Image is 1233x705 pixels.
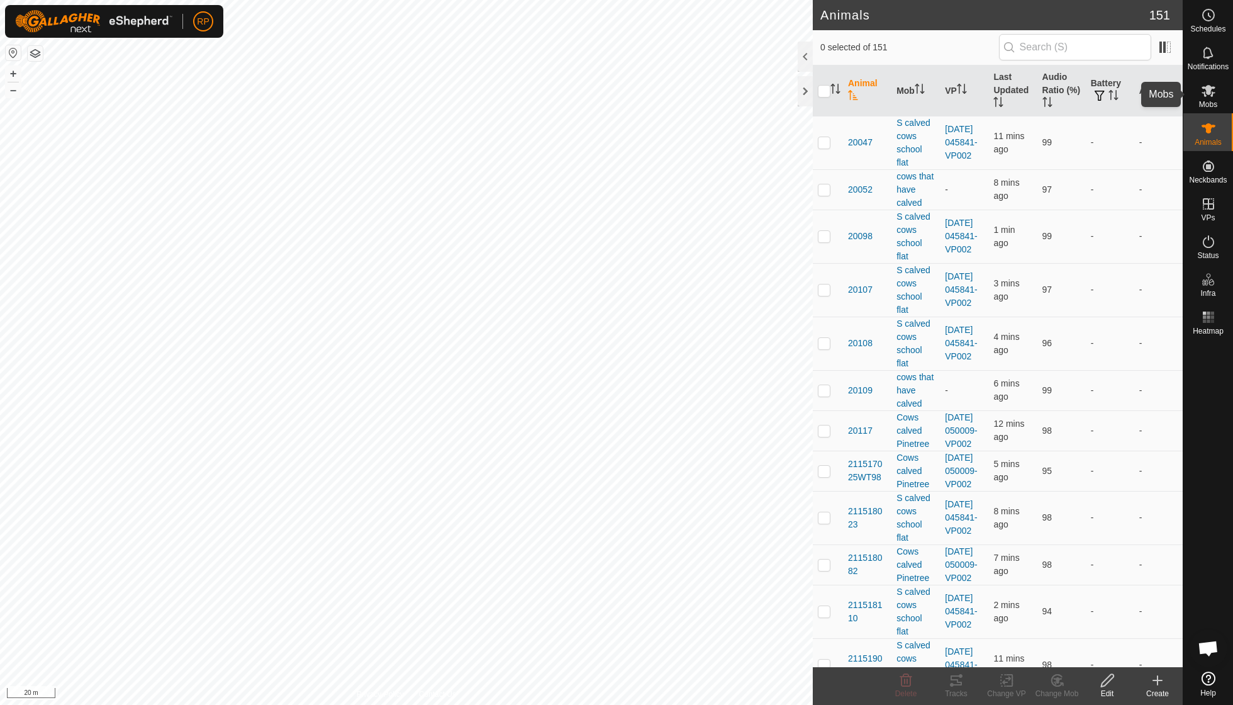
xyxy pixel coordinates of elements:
[848,183,873,196] span: 20052
[993,332,1019,355] span: 28 Sep 2025 at 12:27 PM
[891,65,940,116] th: Mob
[1086,370,1134,410] td: -
[1134,116,1183,169] td: -
[999,34,1151,60] input: Search (S)
[820,8,1149,23] h2: Animals
[6,45,21,60] button: Reset Map
[6,66,21,81] button: +
[945,646,977,683] a: [DATE] 045841-VP002
[945,218,977,254] a: [DATE] 045841-VP002
[1042,385,1052,395] span: 99
[915,86,925,96] p-sorticon: Activate to sort
[848,551,886,578] span: 211518082
[896,545,935,585] div: Cows calved Pinetree
[945,124,977,161] a: [DATE] 045841-VP002
[848,652,886,679] span: 211519013
[848,458,886,484] span: 211517025WT98
[945,271,977,308] a: [DATE] 045841-VP002
[945,546,977,583] a: [DATE] 050009-VP002
[15,10,172,33] img: Gallagher Logo
[1134,451,1183,491] td: -
[896,116,935,169] div: S calved cows school flat
[1086,585,1134,638] td: -
[1042,466,1052,476] span: 95
[895,689,917,698] span: Delete
[1134,263,1183,317] td: -
[1086,65,1134,116] th: Battery
[848,136,873,149] span: 20047
[896,170,935,210] div: cows that have calved
[1189,176,1227,184] span: Neckbands
[945,593,977,629] a: [DATE] 045841-VP002
[896,492,935,544] div: S calved cows school flat
[1199,101,1217,108] span: Mobs
[1108,92,1119,102] p-sorticon: Activate to sort
[848,384,873,397] span: 20109
[1134,65,1183,116] th: Alerts
[1042,426,1052,436] span: 98
[940,65,988,116] th: VP
[28,46,43,61] button: Map Layers
[820,41,999,54] span: 0 selected of 151
[993,600,1019,623] span: 28 Sep 2025 at 12:29 PM
[357,689,404,700] a: Privacy Policy
[1086,544,1134,585] td: -
[1042,285,1052,295] span: 97
[1086,491,1134,544] td: -
[896,264,935,317] div: S calved cows school flat
[945,453,977,489] a: [DATE] 050009-VP002
[1042,512,1052,522] span: 98
[848,92,858,102] p-sorticon: Activate to sort
[848,505,886,531] span: 211518023
[1134,317,1183,370] td: -
[1134,370,1183,410] td: -
[1042,560,1052,570] span: 98
[993,278,1019,302] span: 28 Sep 2025 at 12:28 PM
[1086,638,1134,692] td: -
[1134,544,1183,585] td: -
[1134,638,1183,692] td: -
[896,210,935,263] div: S calved cows school flat
[993,225,1015,248] span: 28 Sep 2025 at 12:30 PM
[843,65,891,116] th: Animal
[993,653,1024,677] span: 28 Sep 2025 at 12:20 PM
[896,317,935,370] div: S calved cows school flat
[1042,660,1052,670] span: 98
[1082,688,1132,699] div: Edit
[1086,169,1134,210] td: -
[945,385,948,395] app-display-virtual-paddock-transition: -
[1086,210,1134,263] td: -
[1086,317,1134,370] td: -
[1149,6,1170,25] span: 151
[993,419,1024,442] span: 28 Sep 2025 at 12:19 PM
[1188,63,1229,70] span: Notifications
[1195,138,1222,146] span: Animals
[945,412,977,449] a: [DATE] 050009-VP002
[1132,688,1183,699] div: Create
[1134,210,1183,263] td: -
[1200,290,1215,297] span: Infra
[945,184,948,195] app-display-virtual-paddock-transition: -
[945,325,977,361] a: [DATE] 045841-VP002
[1164,86,1174,96] p-sorticon: Activate to sort
[848,230,873,243] span: 20098
[1201,214,1215,222] span: VPs
[1042,606,1052,616] span: 94
[1042,99,1052,109] p-sorticon: Activate to sort
[1042,184,1052,195] span: 97
[993,178,1019,201] span: 28 Sep 2025 at 12:23 PM
[1190,25,1225,33] span: Schedules
[896,451,935,491] div: Cows calved Pinetree
[981,688,1032,699] div: Change VP
[896,411,935,451] div: Cows calved Pinetree
[931,688,981,699] div: Tracks
[1190,629,1227,667] div: Open chat
[1042,137,1052,147] span: 99
[848,424,873,437] span: 20117
[830,86,840,96] p-sorticon: Activate to sort
[1037,65,1086,116] th: Audio Ratio (%)
[848,599,886,625] span: 211518110
[1193,327,1224,335] span: Heatmap
[1086,263,1134,317] td: -
[6,82,21,98] button: –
